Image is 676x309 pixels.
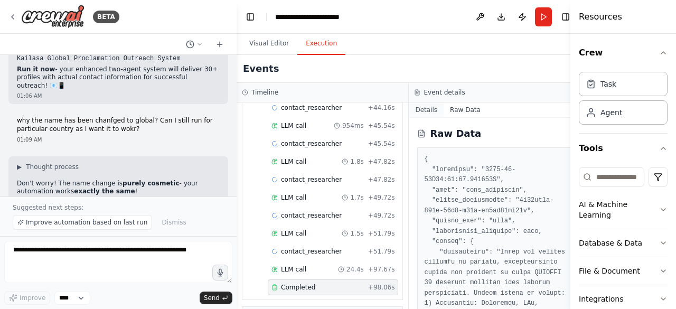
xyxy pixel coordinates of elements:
p: why the name has been chanfged to global? Can I still run for particular country as I want it to ... [17,117,220,133]
span: Improve [20,294,45,302]
h2: Events [243,61,279,76]
strong: purely cosmetic [123,180,179,187]
span: contact_researcher [281,211,342,220]
strong: Run it now [17,65,55,73]
span: Thought process [26,163,79,171]
button: Start a new chat [211,38,228,51]
img: Logo [21,5,84,29]
span: + 45.54s [368,121,395,130]
span: contact_researcher [281,175,342,184]
button: Switch to previous chat [182,38,207,51]
span: LLM call [281,157,306,166]
button: Click to speak your automation idea [212,265,228,280]
span: + 49.72s [368,211,395,220]
span: Improve automation based on last run [26,218,147,227]
div: 01:06 AM [17,92,220,100]
p: Suggested next steps: [13,203,224,212]
button: Execution [297,33,345,55]
span: LLM call [281,229,306,238]
strong: exactly the same [74,188,135,195]
span: contact_researcher [281,104,342,112]
button: AI & Machine Learning [579,191,668,229]
button: Visual Editor [241,33,297,55]
div: Crew [579,68,668,133]
span: + 51.79s [368,247,395,256]
span: 24.4s [346,265,364,274]
span: + 98.06s [368,283,395,292]
span: LLM call [281,121,306,130]
span: Send [204,294,220,302]
span: Dismiss [162,218,186,227]
button: Improve automation based on last run [13,215,152,230]
h3: Timeline [251,88,278,97]
p: - your enhanced two-agent system will deliver 30+ profiles with actual contact information for su... [17,65,220,90]
h3: Event details [424,88,465,97]
span: + 45.54s [368,139,395,148]
span: 1.8s [350,157,363,166]
span: + 44.16s [368,104,395,112]
span: + 49.72s [368,193,395,202]
span: + 97.67s [368,265,395,274]
button: Improve [4,291,50,305]
button: Details [409,102,444,117]
code: Kailasa Global Proclamation Outreach System [17,55,181,62]
div: Agent [600,107,622,118]
button: ▶Thought process [17,163,79,171]
div: BETA [93,11,119,23]
div: 01:09 AM [17,136,220,144]
p: Don't worry! The name change is - your automation works ! [17,180,220,196]
button: Database & Data [579,229,668,257]
button: Raw Data [444,102,487,117]
span: ▶ [17,163,22,171]
button: Send [200,292,232,304]
span: Completed [281,283,315,292]
div: Task [600,79,616,89]
h2: Raw Data [430,126,481,141]
span: contact_researcher [281,139,342,148]
span: 954ms [342,121,364,130]
button: Hide right sidebar [558,10,573,24]
span: LLM call [281,265,306,274]
span: + 47.82s [368,157,395,166]
button: Crew [579,38,668,68]
button: Tools [579,134,668,163]
button: Hide left sidebar [243,10,258,24]
span: 1.5s [350,229,363,238]
span: contact_researcher [281,247,342,256]
nav: breadcrumb [275,12,357,22]
button: Dismiss [156,215,191,230]
h4: Resources [579,11,622,23]
button: File & Document [579,257,668,285]
span: + 51.79s [368,229,395,238]
span: 1.7s [350,193,363,202]
span: LLM call [281,193,306,202]
span: + 47.82s [368,175,395,184]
